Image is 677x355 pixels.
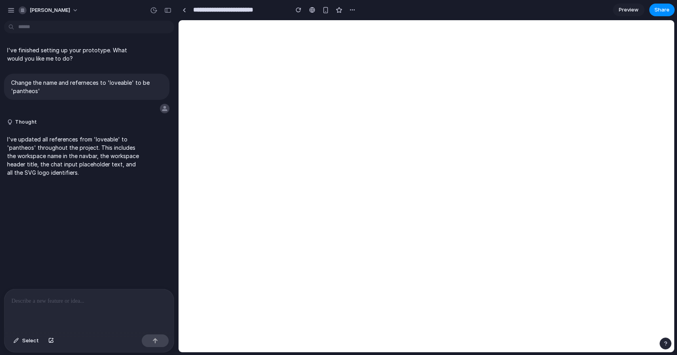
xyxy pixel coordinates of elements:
[11,78,162,95] p: Change the name and referneces to 'loveable' to be 'pantheos'
[613,4,645,16] a: Preview
[15,4,82,17] button: [PERSON_NAME]
[30,6,70,14] span: [PERSON_NAME]
[10,334,43,347] button: Select
[7,135,139,177] p: I've updated all references from 'loveable' to 'pantheos' throughout the project. This includes t...
[7,46,139,63] p: I've finished setting up your prototype. What would you like me to do?
[22,337,39,345] span: Select
[619,6,639,14] span: Preview
[654,6,669,14] span: Share
[649,4,675,16] button: Share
